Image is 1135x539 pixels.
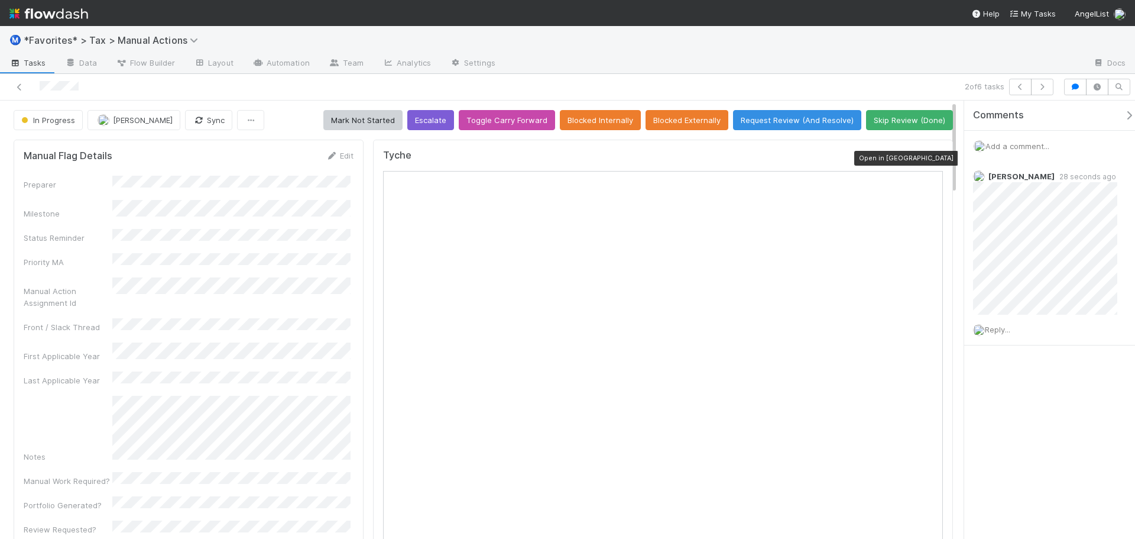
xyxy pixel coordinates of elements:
[973,170,985,182] img: avatar_37569647-1c78-4889-accf-88c08d42a236.png
[24,499,112,511] div: Portfolio Generated?
[985,141,1049,151] span: Add a comment...
[646,110,728,130] button: Blocked Externally
[56,54,106,73] a: Data
[24,150,112,162] h5: Manual Flag Details
[1075,9,1109,18] span: AngelList
[440,54,505,73] a: Settings
[988,172,1055,181] span: [PERSON_NAME]
[1114,8,1126,20] img: avatar_37569647-1c78-4889-accf-88c08d42a236.png
[985,325,1010,334] span: Reply...
[974,140,985,152] img: avatar_37569647-1c78-4889-accf-88c08d42a236.png
[1009,8,1056,20] a: My Tasks
[184,54,243,73] a: Layout
[1009,9,1056,18] span: My Tasks
[24,285,112,309] div: Manual Action Assignment Id
[24,208,112,220] div: Milestone
[24,475,112,487] div: Manual Work Required?
[98,114,109,126] img: avatar_d45d11ee-0024-4901-936f-9df0a9cc3b4e.png
[24,451,112,463] div: Notes
[971,8,1000,20] div: Help
[373,54,440,73] a: Analytics
[24,232,112,244] div: Status Reminder
[319,54,373,73] a: Team
[106,54,184,73] a: Flow Builder
[1084,54,1135,73] a: Docs
[973,109,1024,121] span: Comments
[407,110,454,130] button: Escalate
[973,324,985,336] img: avatar_37569647-1c78-4889-accf-88c08d42a236.png
[383,150,411,162] h5: Tyche
[24,34,204,46] span: *Favorites* > Tax > Manual Actions
[1055,172,1116,181] span: 28 seconds ago
[116,57,175,69] span: Flow Builder
[9,35,21,45] span: Ⓜ️
[965,80,1004,92] span: 2 of 6 tasks
[24,350,112,362] div: First Applicable Year
[24,256,112,268] div: Priority MA
[24,321,112,333] div: Front / Slack Thread
[560,110,641,130] button: Blocked Internally
[185,110,232,130] button: Sync
[459,110,555,130] button: Toggle Carry Forward
[243,54,319,73] a: Automation
[87,110,180,130] button: [PERSON_NAME]
[733,110,861,130] button: Request Review (And Resolve)
[9,57,46,69] span: Tasks
[24,524,112,535] div: Review Requested?
[323,110,403,130] button: Mark Not Started
[9,4,88,24] img: logo-inverted-e16ddd16eac7371096b0.svg
[24,375,112,386] div: Last Applicable Year
[113,115,173,125] span: [PERSON_NAME]
[24,179,112,191] div: Preparer
[326,151,354,160] a: Edit
[866,110,953,130] button: Skip Review (Done)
